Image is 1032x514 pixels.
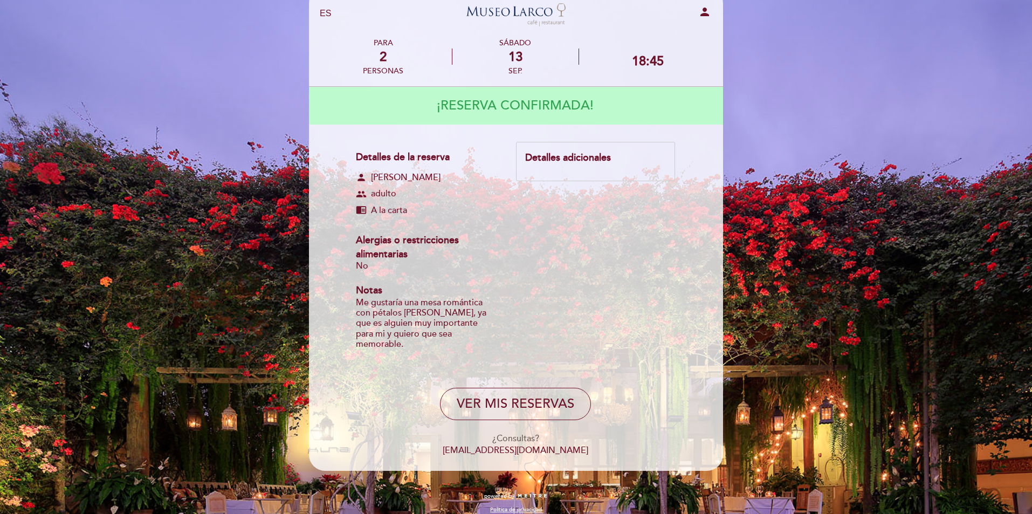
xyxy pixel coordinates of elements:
[356,150,497,165] div: Detalles de la reserva
[440,388,591,420] button: VER MIS RESERVAS
[698,5,711,22] button: person
[484,492,548,500] a: powered by
[490,506,542,513] a: Política de privacidad
[452,49,578,65] div: 13
[452,38,578,47] div: sábado
[356,298,497,349] div: Me gustaría una mesa romántica con pétalos [PERSON_NAME], ya que es alguien muy importante para m...
[484,492,514,500] span: powered by
[356,261,497,271] div: No
[356,172,367,183] span: person
[316,433,715,445] div: ¿Consultas?
[443,445,588,456] a: [EMAIL_ADDRESS][DOMAIN_NAME]
[363,66,403,76] div: personas
[525,151,666,165] div: Detalles adicionales
[363,49,403,65] div: 2
[698,5,711,18] i: person
[363,38,403,47] div: PARA
[371,204,407,217] span: A la carta
[437,91,594,121] h4: ¡RESERVA CONFIRMADA!
[356,204,367,215] span: chrome_reader_mode
[356,189,367,200] span: group
[632,53,664,69] div: 18:45
[371,188,396,200] span: adulto
[356,284,497,298] div: Notas
[452,66,578,76] div: sep.
[371,172,441,184] span: [PERSON_NAME]
[517,494,548,499] img: MEITRE
[356,234,497,261] div: Alergias o restricciones alimentarias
